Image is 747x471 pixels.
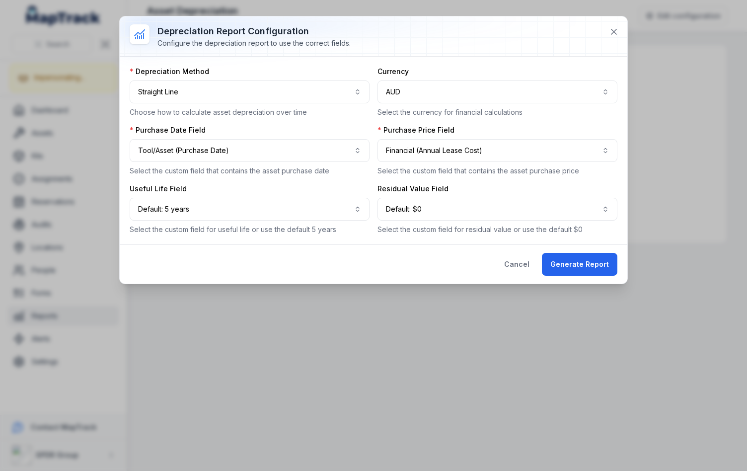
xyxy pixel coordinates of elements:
button: Straight Line [130,80,370,103]
button: Default: $0 [377,198,617,221]
h3: Depreciation Report Configuration [157,24,351,38]
div: Configure the depreciation report to use the correct fields. [157,38,351,48]
button: AUD [377,80,617,103]
label: Useful Life Field [130,184,187,194]
button: Default: 5 years [130,198,370,221]
label: Depreciation Method [130,67,209,77]
button: Tool/Asset (Purchase Date) [130,139,370,162]
button: Cancel [496,253,538,276]
p: Select the custom field that contains the asset purchase date [130,166,370,176]
button: Financial (Annual Lease Cost) [377,139,617,162]
p: Select the custom field for residual value or use the default $0 [377,225,617,235]
p: Select the custom field that contains the asset purchase price [377,166,617,176]
label: Purchase Date Field [130,125,206,135]
label: Residual Value Field [377,184,448,194]
button: Generate Report [542,253,617,276]
label: Purchase Price Field [377,125,454,135]
p: Select the custom field for useful life or use the default 5 years [130,225,370,235]
p: Choose how to calculate asset depreciation over time [130,107,370,117]
p: Select the currency for financial calculations [377,107,617,117]
label: Currency [377,67,409,77]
